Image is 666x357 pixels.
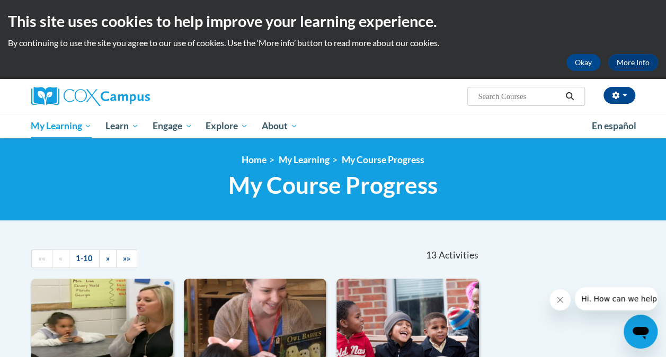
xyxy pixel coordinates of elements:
span: About [262,120,298,132]
a: 1-10 [69,249,100,268]
h2: This site uses cookies to help improve your learning experience. [8,11,658,32]
a: End [116,249,137,268]
span: »» [123,254,130,263]
a: About [255,114,305,138]
span: Hi. How can we help? [6,7,86,16]
a: En español [585,115,643,137]
iframe: Button to launch messaging window [624,315,658,349]
a: Engage [146,114,199,138]
button: Search [562,90,578,103]
input: Search Courses [477,90,562,103]
span: My Learning [31,120,92,132]
span: Learn [105,120,139,132]
a: My Course Progress [342,154,424,165]
a: Explore [199,114,255,138]
iframe: Message from company [575,287,658,310]
a: Next [99,249,117,268]
button: Okay [566,54,600,71]
a: My Learning [279,154,330,165]
a: Home [242,154,267,165]
span: «« [38,254,46,263]
a: Begining [31,249,52,268]
div: Main menu [23,114,643,138]
a: My Learning [24,114,99,138]
span: « [59,254,63,263]
p: By continuing to use the site you agree to our use of cookies. Use the ‘More info’ button to read... [8,37,658,49]
a: Learn [99,114,146,138]
iframe: Close message [549,289,571,310]
span: » [106,254,110,263]
a: Cox Campus [31,87,222,106]
span: Explore [206,120,248,132]
span: Engage [153,120,192,132]
span: My Course Progress [228,171,438,199]
span: 13 [426,249,437,261]
a: Previous [52,249,69,268]
img: Cox Campus [31,87,150,106]
a: More Info [608,54,658,71]
span: En español [592,120,636,131]
span: Activities [438,249,478,261]
button: Account Settings [603,87,635,104]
